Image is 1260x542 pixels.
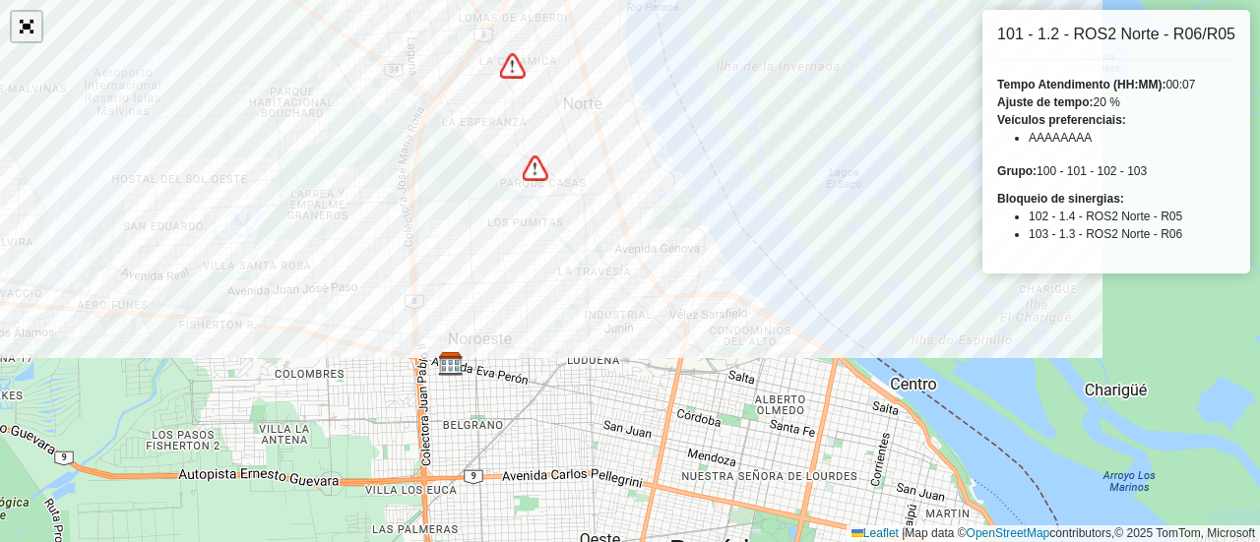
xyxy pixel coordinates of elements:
strong: Ajuste de tempo: [997,95,1093,109]
span: | [902,526,905,540]
div: Map data © contributors,© 2025 TomTom, Microsoft [847,525,1260,542]
li: 102 - 1.4 - ROS2 Norte - R05 [1029,208,1235,225]
strong: Veículos preferenciais: [997,113,1126,127]
h6: 101 - 1.2 - ROS2 Norte - R06/R05 [997,25,1235,43]
strong: Tempo Atendimento (HH:MM): [997,78,1165,91]
img: Bloqueio de sinergias [500,53,526,79]
div: 00:07 [997,76,1235,93]
li: AAAAAAAA [1029,129,1235,147]
a: Abrir mapa em tela cheia [12,12,41,41]
strong: Grupo: [997,164,1037,178]
div: 20 % [997,93,1235,111]
a: Leaflet [851,526,899,540]
img: Bloqueio de sinergias [523,155,548,181]
a: OpenStreetMap [967,526,1050,540]
li: 103 - 1.3 - ROS2 Norte - R06 [1029,225,1235,243]
strong: Bloqueio de sinergias: [997,192,1124,206]
div: 100 - 101 - 102 - 103 [997,162,1235,180]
